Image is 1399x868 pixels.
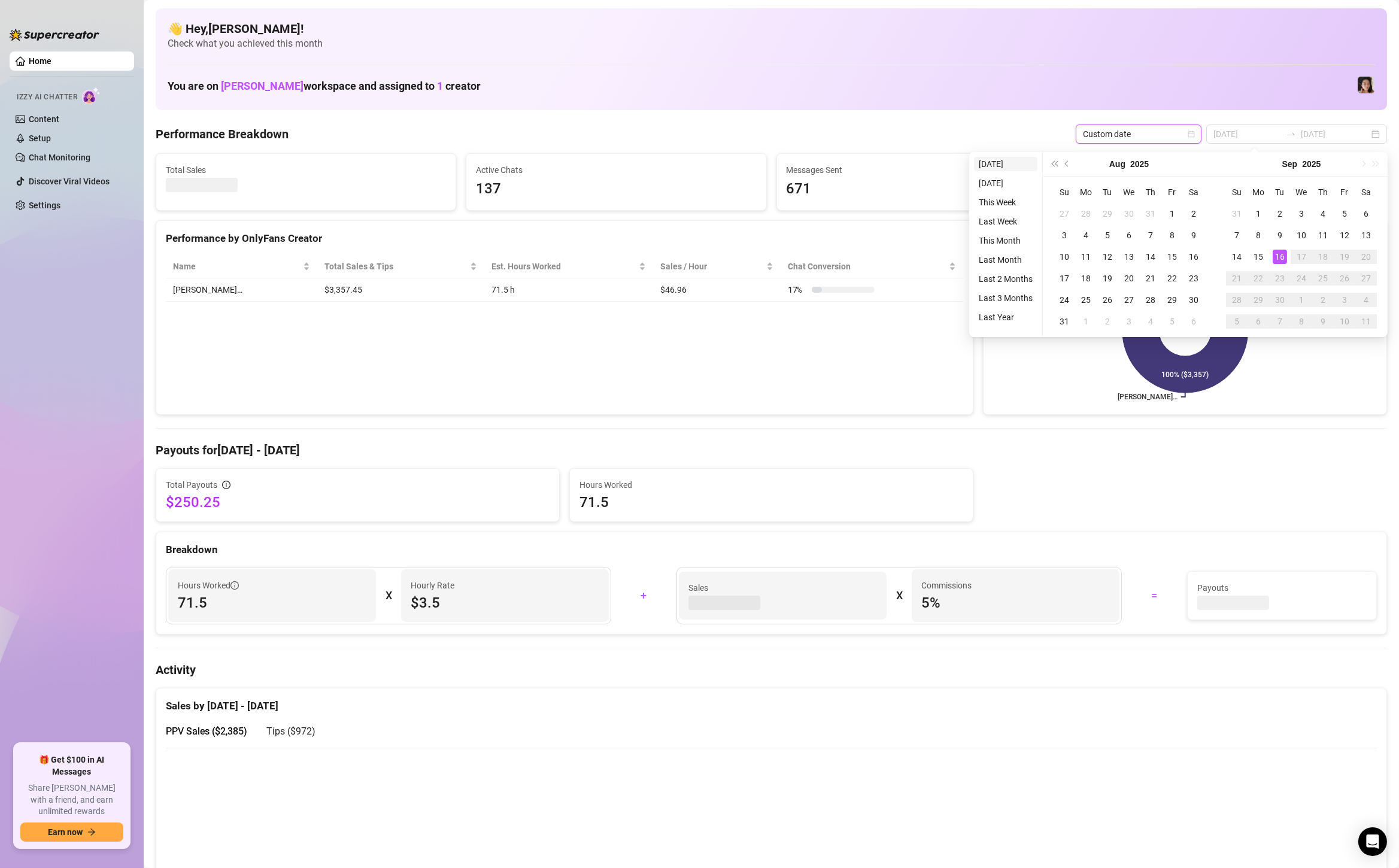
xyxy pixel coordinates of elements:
td: 2025-08-29 [1161,289,1183,311]
div: 6 [1122,228,1136,242]
td: 2025-08-22 [1161,268,1183,289]
td: 2025-08-13 [1118,246,1140,268]
td: 2025-09-21 [1226,268,1248,289]
a: Chat Monitoring [29,153,90,162]
input: End date [1301,128,1369,141]
div: 16 [1186,250,1201,264]
span: 🎁 Get $100 in AI Messages [20,754,123,778]
td: 2025-08-07 [1140,224,1161,246]
div: 18 [1316,250,1330,264]
a: Discover Viral Videos [29,177,110,186]
span: Total Sales [166,163,446,177]
td: 2025-08-17 [1054,268,1075,289]
td: 2025-09-23 [1269,268,1291,289]
div: Performance by OnlyFans Creator [166,230,963,247]
td: 2025-09-20 [1355,246,1377,268]
span: $3.5 [411,593,599,612]
td: 2025-08-28 [1140,289,1161,311]
td: 2025-09-04 [1312,203,1334,224]
div: 14 [1143,250,1158,264]
td: 2025-09-18 [1312,246,1334,268]
a: Setup [29,133,51,143]
text: [PERSON_NAME]… [1118,393,1178,401]
div: 25 [1079,293,1093,307]
div: 6 [1251,314,1266,329]
input: Start date [1213,128,1282,141]
div: 11 [1359,314,1373,329]
th: Total Sales & Tips [317,255,485,278]
td: 2025-08-08 [1161,224,1183,246]
div: 28 [1230,293,1244,307]
td: 2025-09-14 [1226,246,1248,268]
div: 23 [1186,271,1201,286]
th: Chat Conversion [781,255,963,278]
div: 1 [1165,207,1179,221]
div: 27 [1122,293,1136,307]
a: Home [29,56,51,66]
div: 3 [1294,207,1309,221]
li: Last 3 Months [974,291,1037,305]
div: 27 [1359,271,1373,286]
span: 671 [787,178,1067,201]
th: We [1118,181,1140,203]
span: to [1286,129,1296,139]
div: 4 [1079,228,1093,242]
td: 2025-09-17 [1291,246,1312,268]
div: 17 [1057,271,1072,286]
td: 2025-07-29 [1097,203,1118,224]
td: 2025-08-24 [1054,289,1075,311]
span: Sales [688,581,877,594]
td: 2025-10-09 [1312,311,1334,332]
h4: Activity [156,661,1387,678]
td: 2025-08-09 [1183,224,1204,246]
span: Share [PERSON_NAME] with a friend, and earn unlimited rewards [20,782,123,818]
td: 2025-08-21 [1140,268,1161,289]
article: Hourly Rate [411,579,454,592]
li: [DATE] [974,157,1037,171]
td: 2025-09-05 [1161,311,1183,332]
td: 2025-10-08 [1291,311,1312,332]
span: Total Sales & Tips [324,260,468,273]
td: 2025-09-24 [1291,268,1312,289]
td: 2025-08-20 [1118,268,1140,289]
span: Chat Conversion [788,260,946,273]
td: 2025-10-02 [1312,289,1334,311]
td: 2025-08-01 [1161,203,1183,224]
span: arrow-right [87,828,96,836]
li: [DATE] [974,176,1037,190]
div: 31 [1230,207,1244,221]
div: 27 [1057,207,1072,221]
td: 2025-07-31 [1140,203,1161,224]
span: 5 % [921,593,1110,612]
th: Mo [1248,181,1269,203]
td: 2025-08-23 [1183,268,1204,289]
td: 2025-09-08 [1248,224,1269,246]
td: 71.5 h [484,278,653,302]
td: 2025-09-06 [1183,311,1204,332]
button: Last year (Control + left) [1048,152,1061,176]
div: 30 [1186,293,1201,307]
span: [PERSON_NAME] [221,80,304,92]
td: 2025-09-06 [1355,203,1377,224]
div: 10 [1294,228,1309,242]
th: Th [1312,181,1334,203]
td: 2025-08-02 [1183,203,1204,224]
div: 4 [1143,314,1158,329]
td: 2025-08-11 [1075,246,1097,268]
td: 2025-09-11 [1312,224,1334,246]
td: $3,357.45 [317,278,485,302]
th: Sa [1355,181,1377,203]
div: = [1129,586,1180,605]
h4: Payouts for [DATE] - [DATE] [156,442,1387,459]
img: Luna [1358,77,1374,93]
div: 22 [1251,271,1266,286]
div: 6 [1186,314,1201,329]
div: 22 [1165,271,1179,286]
div: 5 [1230,314,1244,329]
button: Choose a year [1130,152,1149,176]
td: 2025-09-27 [1355,268,1377,289]
td: 2025-07-30 [1118,203,1140,224]
div: 11 [1079,250,1093,264]
td: [PERSON_NAME]… [166,278,317,302]
td: 2025-07-28 [1075,203,1097,224]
